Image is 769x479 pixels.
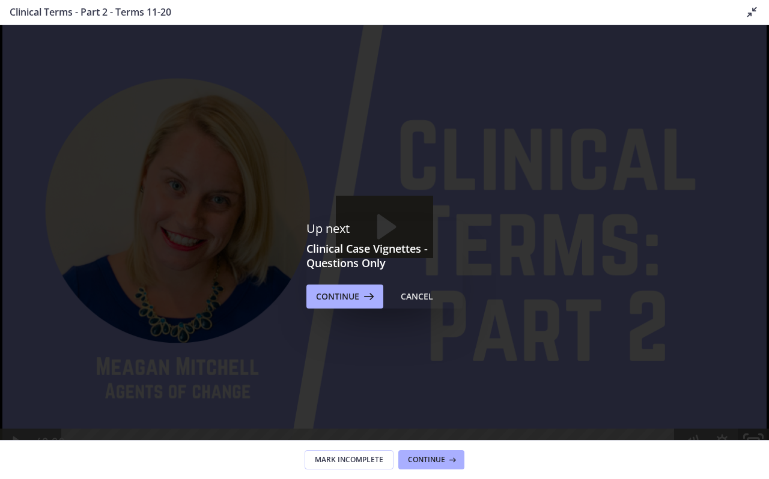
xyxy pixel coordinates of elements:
button: Mute [675,403,707,430]
h3: Clinical Terms - Part 2 - Terms 11-20 [10,5,726,19]
h3: Clinical Case Vignettes - Questions Only [306,241,463,270]
button: Play Video: ccjldkj3vq49vff5ablg.mp4 [336,170,434,233]
button: Show settings menu [707,403,738,430]
div: Cancel [401,289,433,304]
button: Unfullscreen [738,403,769,430]
button: Continue [306,285,383,309]
button: Mark Incomplete [305,450,394,469]
span: Mark Incomplete [315,455,383,465]
div: Playbar [73,403,667,430]
span: Continue [316,289,359,304]
button: Continue [398,450,464,469]
span: Continue [408,455,445,465]
button: Cancel [391,285,443,309]
p: Up next [306,221,463,236]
